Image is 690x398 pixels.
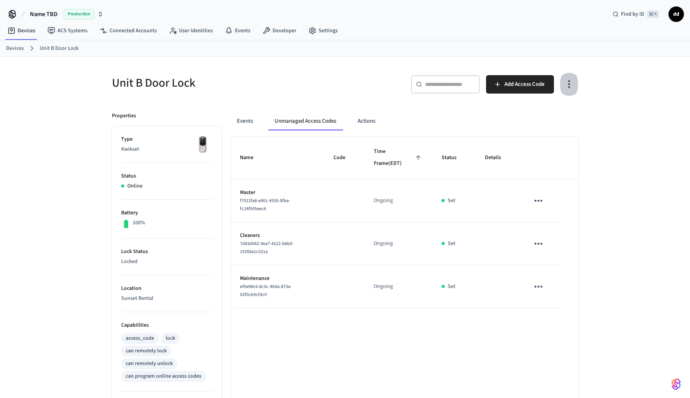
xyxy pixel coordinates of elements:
[352,112,381,130] button: Actions
[485,152,511,164] span: Details
[121,135,212,143] p: Type
[121,294,212,303] p: Sunset Rental
[486,75,554,94] button: Add Access Code
[240,197,290,212] span: f7012fa8-e901-4535-9fba-fc24f505eec6
[121,321,212,329] p: Capabilities
[240,152,263,164] span: Name
[669,7,683,21] span: dd
[231,137,578,308] table: sticky table
[365,179,432,222] td: Ongoing
[41,24,94,38] a: ACS Systems
[121,248,212,256] p: Lock Status
[231,112,259,130] button: Events
[121,258,212,266] p: Locked
[365,265,432,308] td: Ongoing
[112,75,340,91] h5: Unit B Door Lock
[193,135,212,155] img: Yale Assure Touchscreen Wifi Smart Lock, Satin Nickel, Front
[504,79,545,89] span: Add Access Code
[240,189,315,197] p: Master
[374,146,423,170] span: Time Frame(EDT)
[448,240,455,248] p: Set
[121,172,212,180] p: Status
[256,24,302,38] a: Developer
[448,283,455,291] p: Set
[365,222,432,265] td: Ongoing
[647,10,659,18] span: ⌘ K
[30,10,58,19] span: Name TBD
[240,275,315,283] p: Maintenance
[112,112,136,120] p: Properties
[126,372,201,380] div: can program online access codes
[621,10,644,18] span: Find by ID
[240,232,315,240] p: Cleaners
[669,7,684,22] button: dd
[126,334,154,342] div: access_code
[672,378,681,390] img: SeamLogoGradient.69752ec5.svg
[94,24,163,38] a: Connected Accounts
[40,44,79,53] a: Unit B Door Lock
[2,24,41,38] a: Devices
[240,240,294,255] span: 7d83d062-0ea7-4212-b6b0-15358a1c521a
[121,209,212,217] p: Battery
[442,152,467,164] span: Status
[163,24,219,38] a: User Identities
[133,219,145,227] p: 100%
[126,347,167,355] div: can remotely lock
[302,24,344,38] a: Settings
[166,334,175,342] div: lock
[64,9,94,19] span: Production
[121,285,212,293] p: Location
[219,24,256,38] a: Events
[606,7,665,21] div: Find by ID⌘ K
[268,112,342,130] button: Unmanaged Access Codes
[6,44,24,53] a: Devices
[240,283,292,298] span: ef0a98c6-8c3c-40da-873a-02f0cb9cfdc0
[448,197,455,205] p: Set
[126,360,173,368] div: can remotely unlock
[121,145,212,153] p: Kwikset
[333,152,355,164] span: Code
[231,112,578,130] div: ant example
[127,182,143,190] p: Online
